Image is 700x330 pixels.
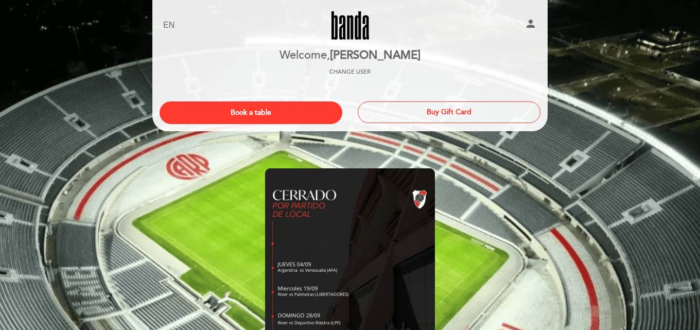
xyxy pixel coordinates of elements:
[160,101,342,124] button: Book a table
[286,11,414,40] a: Banda
[330,48,421,62] span: [PERSON_NAME]
[326,67,374,77] button: Change user
[358,101,540,123] button: Buy Gift Card
[524,18,537,30] i: person
[279,49,421,62] h2: Welcome,
[524,18,537,33] button: person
